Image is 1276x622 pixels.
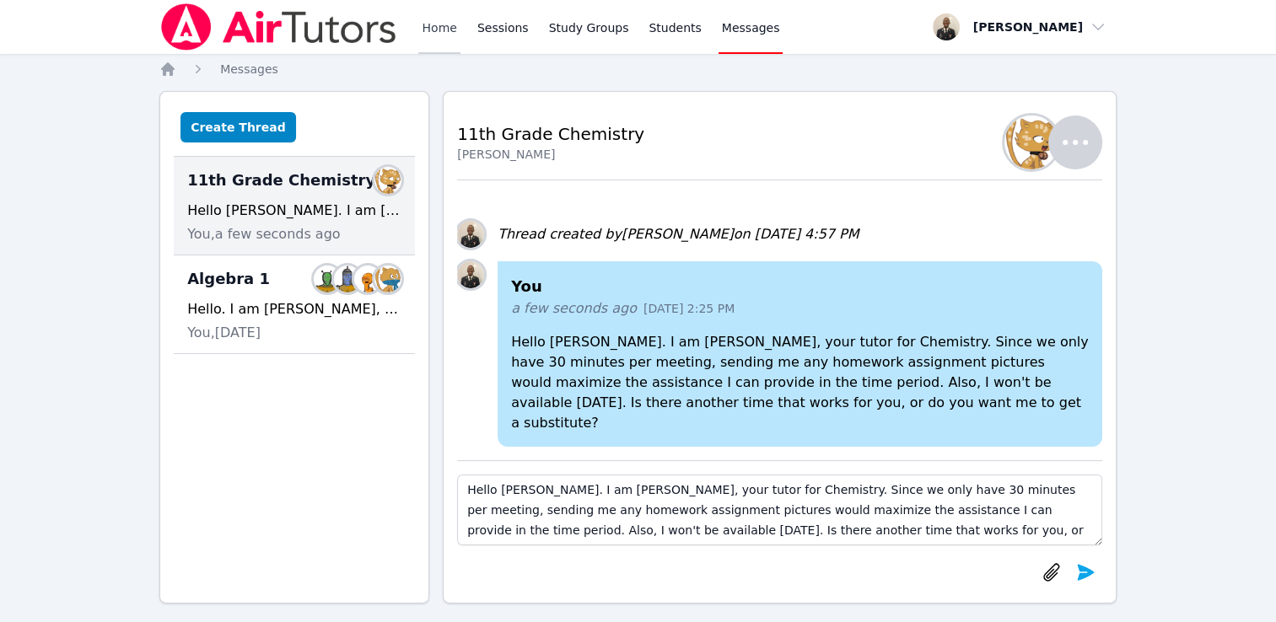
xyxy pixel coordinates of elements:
img: Dennis Stokes [457,261,484,288]
img: Jay Kalia [1004,115,1058,169]
span: 11th Grade Chemistry [187,169,375,192]
div: [PERSON_NAME] [457,146,644,163]
img: Air Tutors [159,3,398,51]
button: Jay Kalia [1015,115,1102,169]
img: Grace Ramazani [374,265,401,292]
a: Messages [220,61,278,78]
span: You, [DATE] [187,323,261,343]
span: You, a few seconds ago [187,224,340,244]
span: a few seconds ago [511,298,637,319]
nav: Breadcrumb [159,61,1117,78]
button: Create Thread [180,112,296,142]
div: Hello. I am [PERSON_NAME], your substitute tutor. The session is happening right now. Are any of ... [187,299,401,319]
div: Thread created by [PERSON_NAME] on [DATE] 4:57 PM [498,224,859,244]
div: Algebra 1Sofia AtayaBertha FilemoniFurayisha MbabiGrace RamazaniHello. I am [PERSON_NAME], your s... [174,255,415,354]
img: Dennis Stokes [457,221,484,248]
h4: You [511,275,1089,298]
p: Hello [PERSON_NAME]. I am [PERSON_NAME], your tutor for Chemistry. Since we only have 30 minutes ... [511,332,1089,433]
span: Messages [220,62,278,76]
span: Messages [722,19,780,36]
h2: 11th Grade Chemistry [457,122,644,146]
img: Bertha Filemoni [334,265,361,292]
div: Hello [PERSON_NAME]. I am [PERSON_NAME], your tutor for Chemistry. Since we only have 30 minutes ... [187,201,401,221]
span: Algebra 1 [187,267,270,291]
span: [DATE] 2:25 PM [643,300,735,317]
img: Furayisha Mbabi [354,265,381,292]
img: Jay Kalia [374,167,401,194]
div: 11th Grade ChemistryJay KaliaHello [PERSON_NAME]. I am [PERSON_NAME], your tutor for Chemistry. S... [174,157,415,255]
img: Sofia Ataya [314,265,341,292]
